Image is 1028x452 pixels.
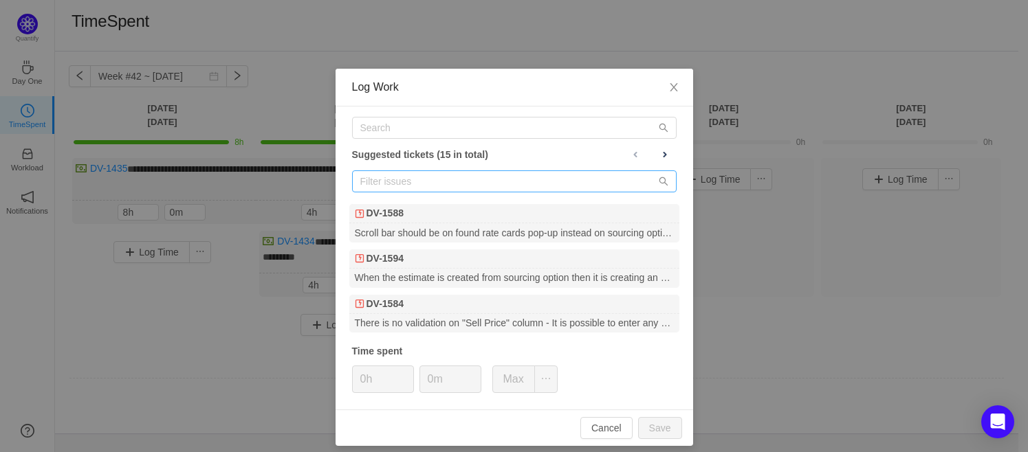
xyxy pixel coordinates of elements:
[981,405,1014,438] div: Open Intercom Messenger
[355,209,364,218] img: Defect
[349,269,679,287] div: When the estimate is created from sourcing option then it is creating an estimate in job currency...
[352,344,677,359] div: Time spent
[659,123,668,133] i: icon: search
[349,314,679,332] div: There is no validation on "Sell Price" column - It is possible to enter any value and it is not m...
[492,365,535,393] button: Max
[367,206,404,221] b: DV-1588
[352,170,677,192] input: Filter issues
[659,177,668,186] i: icon: search
[352,117,677,139] input: Search
[668,82,679,93] i: icon: close
[352,146,677,163] div: Suggested tickets (15 in total)
[367,251,404,266] b: DV-1594
[355,253,364,263] img: Defect
[655,69,693,107] button: Close
[638,417,682,439] button: Save
[367,297,404,311] b: DV-1584
[349,223,679,242] div: Scroll bar should be on found rate cards pop-up instead on sourcing options view
[580,417,633,439] button: Cancel
[534,365,558,393] button: icon: ellipsis
[355,299,364,308] img: Defect
[352,80,677,95] div: Log Work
